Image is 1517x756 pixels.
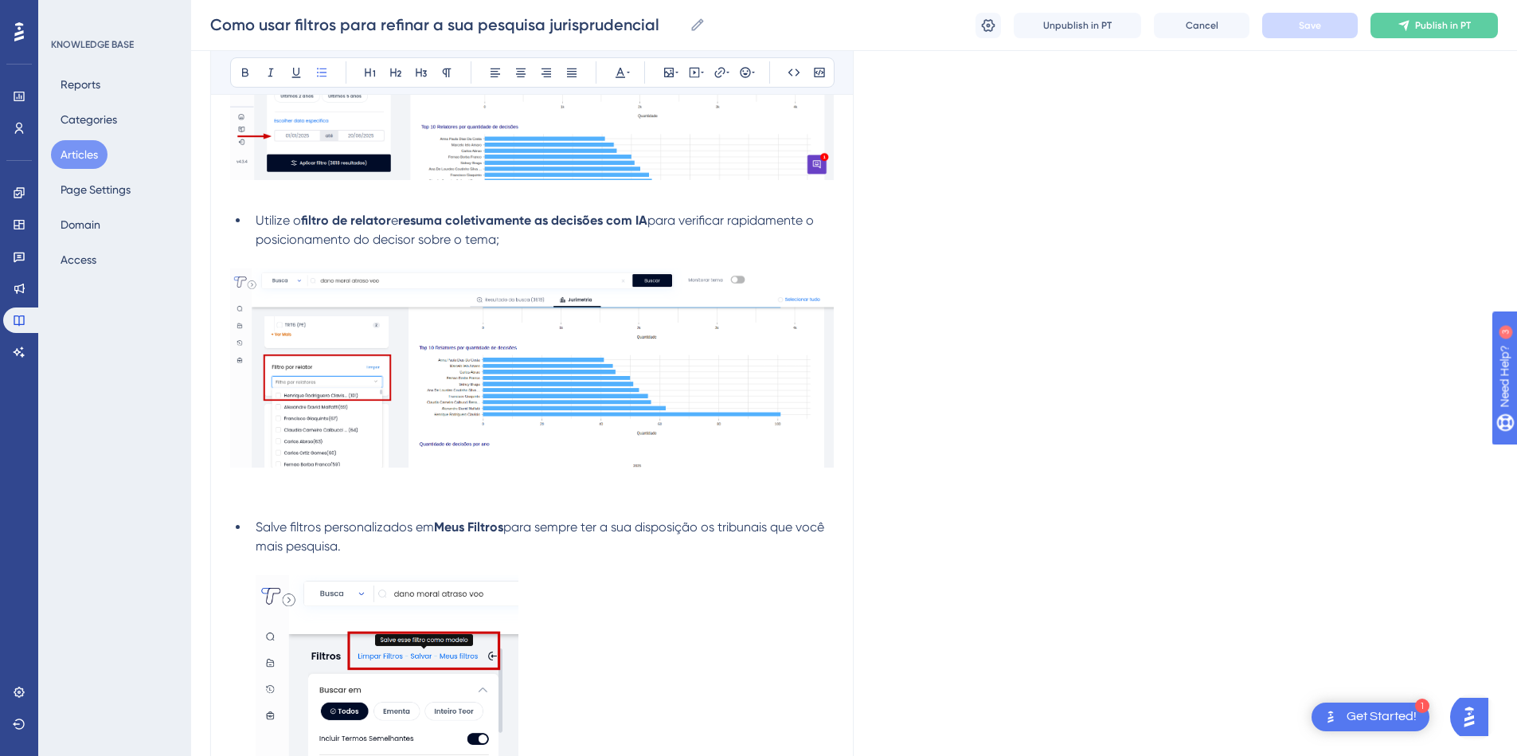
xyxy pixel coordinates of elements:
[1014,13,1141,38] button: Unpublish in PT
[434,519,503,535] strong: Meus Filtros
[51,245,106,274] button: Access
[1347,708,1417,726] div: Get Started!
[51,105,127,134] button: Categories
[51,140,108,169] button: Articles
[256,213,301,228] span: Utilize o
[1312,703,1429,731] div: Open Get Started! checklist, remaining modules: 1
[1415,699,1429,713] div: 1
[256,519,827,554] span: para sempre ter a sua disposição os tribunais que você mais pesquisa.
[1321,707,1340,727] img: launcher-image-alternative-text
[1450,693,1498,741] iframe: UserGuiding AI Assistant Launcher
[210,14,683,36] input: Article Name
[256,519,434,535] span: Salve filtros personalizados em
[1415,19,1471,32] span: Publish in PT
[37,4,100,23] span: Need Help?
[1186,19,1218,32] span: Cancel
[111,8,115,21] div: 3
[1154,13,1249,38] button: Cancel
[1043,19,1112,32] span: Unpublish in PT
[398,213,647,228] strong: resuma coletivamente as decisões com IA
[1262,13,1358,38] button: Save
[301,213,391,228] strong: filtro de relator
[51,70,110,99] button: Reports
[51,210,110,239] button: Domain
[51,175,140,204] button: Page Settings
[51,38,134,51] div: KNOWLEDGE BASE
[391,213,398,228] span: e
[1370,13,1498,38] button: Publish in PT
[1299,19,1321,32] span: Save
